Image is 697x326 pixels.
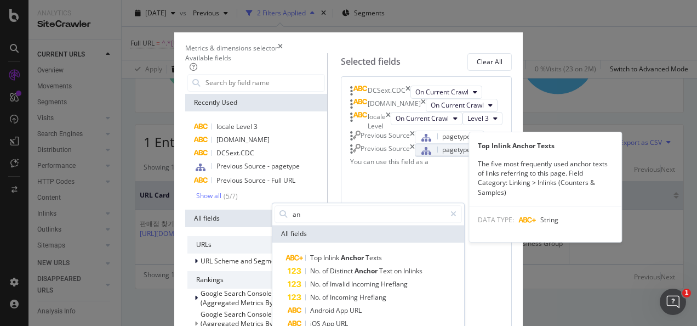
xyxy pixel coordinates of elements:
[660,289,686,315] iframe: Intercom live chat
[185,43,278,53] div: Metrics & dimensions selector
[426,99,498,112] button: On Current Crawl
[350,306,362,315] span: URL
[391,112,462,125] button: On Current Crawl
[185,53,327,63] div: Available fields
[322,293,330,302] span: of
[272,225,464,243] div: All fields
[462,112,502,125] button: Level 3
[341,55,401,68] div: Selected fields
[330,293,359,302] span: Incoming
[350,112,502,131] div: locale LeveltimesOn Current CrawlLevel 3
[350,99,502,112] div: [DOMAIN_NAME]timesOn Current Crawl
[310,306,336,315] span: Android
[410,86,482,99] button: On Current Crawl
[330,266,355,276] span: Distinct
[350,144,502,157] div: Previous SourcetimespagetypeAll fields
[478,215,514,224] span: DATA TYPE:
[310,293,322,302] span: No.
[410,144,415,157] div: times
[442,145,471,154] span: pagetype
[368,99,421,112] div: [DOMAIN_NAME]
[467,114,489,123] span: Level 3
[351,279,381,289] span: Incoming
[350,86,502,99] div: DCSext.CDCtimesOn Current Crawl
[359,293,386,302] span: Hreflang
[278,43,283,53] div: times
[368,112,386,131] div: locale Level
[322,266,330,276] span: of
[310,279,322,289] span: No.
[187,236,325,254] div: URLs
[421,99,426,112] div: times
[322,279,330,289] span: of
[368,86,405,99] div: DCSext.CDC
[467,53,512,71] button: Clear All
[379,266,394,276] span: Text
[204,75,324,91] input: Search by field name
[415,87,469,97] span: On Current Crawl
[185,94,327,111] div: Recently Used
[394,266,403,276] span: on
[216,135,270,144] span: [DOMAIN_NAME]
[477,57,502,66] div: Clear All
[442,132,471,141] span: pagetype
[355,266,379,276] span: Anchor
[396,114,449,123] span: On Current Crawl
[361,144,410,157] div: Previous Source
[410,131,415,144] div: times
[292,206,445,222] input: Search by field name
[386,112,391,131] div: times
[381,279,408,289] span: Hreflang
[415,131,484,144] button: pagetype
[469,141,621,150] div: Top Inlink Anchor Texts
[201,289,303,307] span: Google Search Console Keywords (Aggregated Metrics By URL)
[187,271,325,289] div: Rankings
[350,157,502,166] div: You can use this field as a
[310,253,323,262] span: Top
[469,159,621,197] div: The five most frequently used anchor texts of links referring to this page. Field Category: Linki...
[540,215,558,224] span: String
[403,266,422,276] span: Inlinks
[341,253,365,262] span: Anchor
[216,122,258,131] span: locale Level 3
[365,253,382,262] span: Texts
[216,176,295,185] span: Previous Source - Full URL
[405,86,410,99] div: times
[185,210,327,227] div: All fields
[310,266,322,276] span: No.
[330,279,351,289] span: Invalid
[682,289,691,297] span: 1
[431,100,484,110] span: On Current Crawl
[196,192,221,200] div: Show all
[323,253,341,262] span: Inlink
[216,148,254,158] span: DCSext.CDC
[221,192,238,201] div: ( 5 / 7 )
[350,131,502,144] div: Previous Sourcetimespagetype
[201,256,296,266] span: URL Scheme and Segmentation
[415,144,484,157] button: pagetype
[216,161,300,171] span: Previous Source - pagetype
[336,306,350,315] span: App
[361,131,410,144] div: Previous Source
